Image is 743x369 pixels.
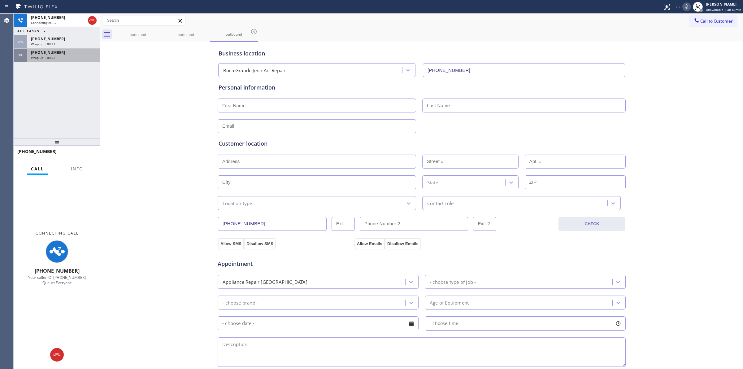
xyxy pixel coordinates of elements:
[473,217,496,231] input: Ext. 2
[689,15,737,27] button: Call to Customer
[427,200,454,207] div: Contact role
[385,238,421,249] button: Disallow Emails
[31,55,55,60] span: Wrap up | 00:23
[31,42,55,46] span: Wrap up | 00:11
[115,32,161,37] div: outbound
[223,67,285,74] div: Boca Grande Jenn-Air Repair
[423,63,625,77] input: Phone Number
[430,299,469,306] div: Age of Equipment
[525,175,626,189] input: ZIP
[223,299,258,306] div: - choose brand -
[218,155,416,169] input: Address
[525,155,626,169] input: Apt. #
[218,99,416,112] input: First Name
[31,50,65,55] span: [PHONE_NUMBER]
[682,2,691,11] button: Mute
[31,15,65,20] span: [PHONE_NUMBER]
[218,175,416,189] input: City
[14,27,52,35] button: ALL TASKS
[163,32,209,37] div: outbound
[360,217,468,231] input: Phone Number 2
[219,139,625,148] div: Customer location
[31,36,65,42] span: [PHONE_NUMBER]
[88,16,97,25] button: Hang up
[700,18,733,24] span: Call to Customer
[422,99,626,112] input: Last Name
[36,231,79,236] span: Connecting Call
[31,20,56,25] span: Connecting call…
[71,166,83,172] span: Info
[219,83,625,92] div: Personal information
[332,217,355,231] input: Ext.
[67,163,87,175] button: Info
[27,163,48,175] button: Call
[223,278,307,285] div: Appliance Repair [GEOGRAPHIC_DATA]
[218,217,327,231] input: Phone Number
[430,320,461,326] span: - choose time -
[223,200,252,207] div: Location type
[218,119,416,133] input: Email
[218,316,419,330] input: - choose date -
[17,29,40,33] span: ALL TASKS
[706,2,741,7] div: [PERSON_NAME]
[354,238,385,249] button: Allow Emails
[218,260,353,268] span: Appointment
[422,155,519,169] input: Street #
[35,267,80,274] span: [PHONE_NUMBER]
[427,179,438,186] div: State
[17,148,57,154] span: [PHONE_NUMBER]
[244,238,276,249] button: Disallow SMS
[50,348,64,362] button: Hang up
[102,15,185,25] input: Search
[211,32,257,37] div: outbound
[31,166,44,172] span: Call
[558,217,625,231] button: CHECK
[219,49,625,58] div: Business location
[430,278,476,285] div: - choose type of job -
[218,238,244,249] button: Allow SMS
[706,7,741,12] span: Unavailable | 4h 46min
[28,275,86,285] span: Your caller ID: [PHONE_NUMBER] Queue: Everyone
